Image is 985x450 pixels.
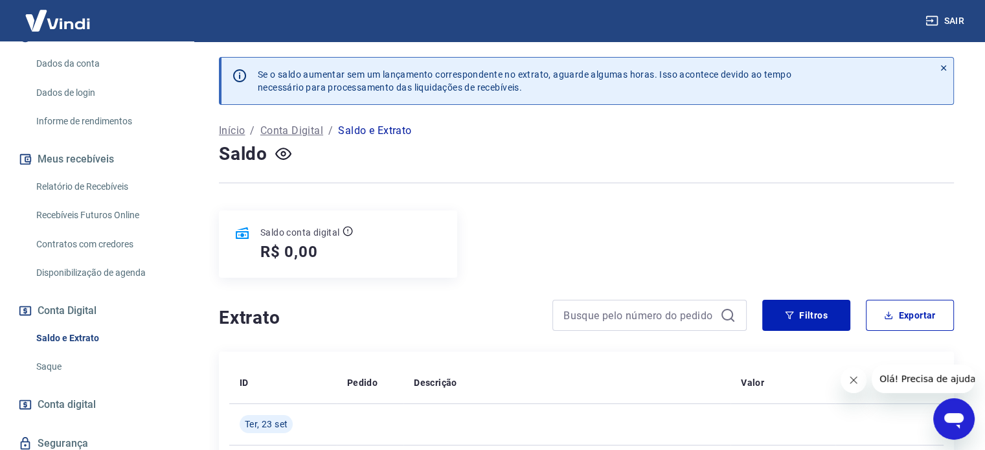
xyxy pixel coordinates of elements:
h4: Extrato [219,305,537,331]
a: Conta Digital [260,123,323,139]
h5: R$ 0,00 [260,242,318,262]
a: Saque [31,354,178,380]
span: Conta digital [38,396,96,414]
iframe: Mensagem da empresa [872,365,975,393]
button: Sair [923,9,969,33]
a: Saldo e Extrato [31,325,178,352]
span: Olá! Precisa de ajuda? [8,9,109,19]
a: Conta digital [16,390,178,419]
a: Dados da conta [31,51,178,77]
a: Contratos com credores [31,231,178,258]
a: Disponibilização de agenda [31,260,178,286]
button: Meus recebíveis [16,145,178,174]
span: Ter, 23 set [245,418,288,431]
a: Início [219,123,245,139]
p: Saldo e Extrato [338,123,411,139]
p: Pedido [347,376,378,389]
a: Dados de login [31,80,178,106]
a: Recebíveis Futuros Online [31,202,178,229]
iframe: Botão para abrir a janela de mensagens [933,398,975,440]
a: Relatório de Recebíveis [31,174,178,200]
iframe: Fechar mensagem [841,367,866,393]
p: / [250,123,255,139]
button: Conta Digital [16,297,178,325]
p: / [328,123,333,139]
button: Exportar [866,300,954,331]
p: Se o saldo aumentar sem um lançamento correspondente no extrato, aguarde algumas horas. Isso acon... [258,68,791,94]
p: Valor [741,376,764,389]
p: Descrição [414,376,457,389]
img: Vindi [16,1,100,40]
p: ID [240,376,249,389]
button: Filtros [762,300,850,331]
p: Saldo conta digital [260,226,340,239]
a: Informe de rendimentos [31,108,178,135]
h4: Saldo [219,141,267,167]
input: Busque pelo número do pedido [563,306,715,325]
